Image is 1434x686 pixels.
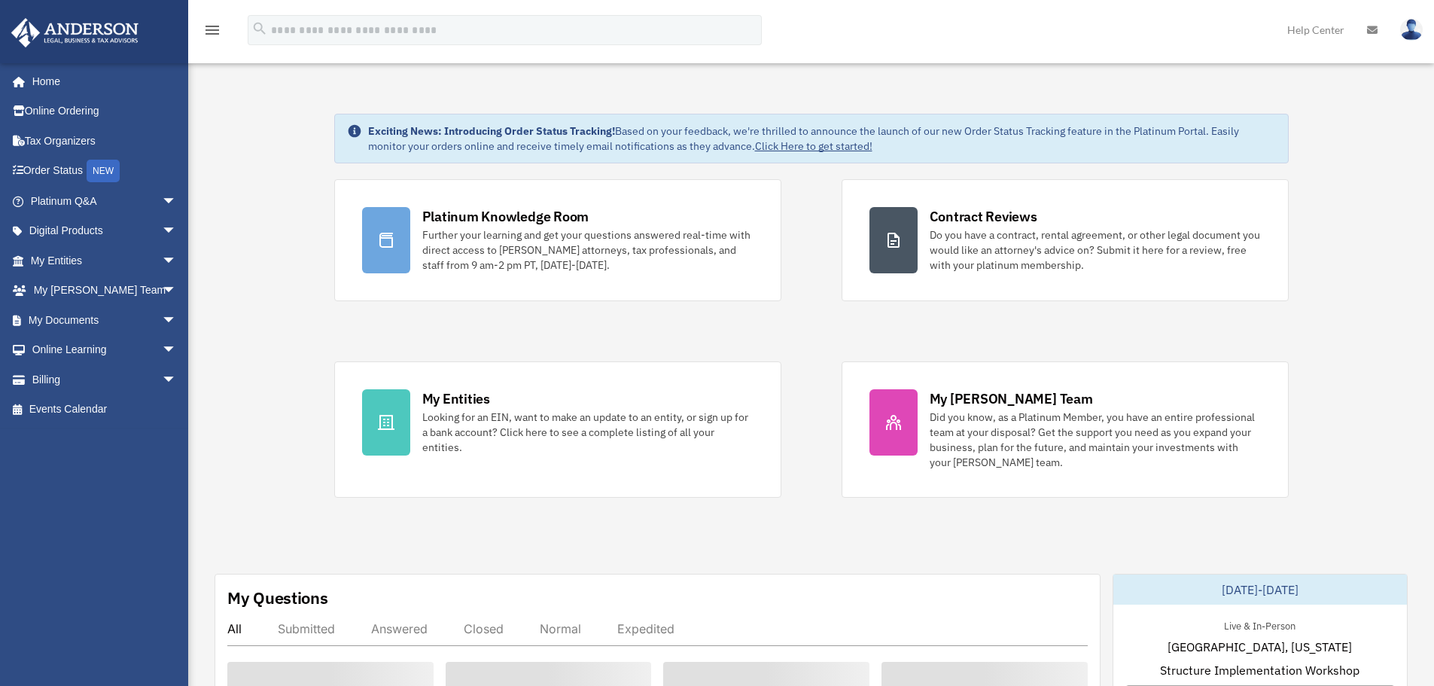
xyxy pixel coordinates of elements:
a: Billingarrow_drop_down [11,364,199,395]
a: Digital Productsarrow_drop_down [11,216,199,246]
a: Click Here to get started! [755,139,872,153]
div: Expedited [617,621,674,636]
div: Closed [464,621,504,636]
a: My [PERSON_NAME] Teamarrow_drop_down [11,276,199,306]
a: Online Learningarrow_drop_down [11,335,199,365]
span: arrow_drop_down [162,186,192,217]
div: Do you have a contract, rental agreement, or other legal document you would like an attorney's ad... [930,227,1261,273]
span: arrow_drop_down [162,305,192,336]
a: My Entities Looking for an EIN, want to make an update to an entity, or sign up for a bank accoun... [334,361,781,498]
a: Platinum Knowledge Room Further your learning and get your questions answered real-time with dire... [334,179,781,301]
div: All [227,621,242,636]
div: Based on your feedback, we're thrilled to announce the launch of our new Order Status Tracking fe... [368,123,1276,154]
div: Answered [371,621,428,636]
div: Contract Reviews [930,207,1037,226]
img: User Pic [1400,19,1423,41]
a: Home [11,66,192,96]
span: arrow_drop_down [162,216,192,247]
div: Live & In-Person [1212,617,1308,633]
div: Submitted [278,621,335,636]
div: Normal [540,621,581,636]
div: Did you know, as a Platinum Member, you have an entire professional team at your disposal? Get th... [930,410,1261,470]
strong: Exciting News: Introducing Order Status Tracking! [368,124,615,138]
span: [GEOGRAPHIC_DATA], [US_STATE] [1168,638,1352,656]
span: arrow_drop_down [162,276,192,306]
div: Platinum Knowledge Room [422,207,589,226]
a: Online Ordering [11,96,199,127]
span: arrow_drop_down [162,335,192,366]
i: menu [203,21,221,39]
a: Tax Organizers [11,126,199,156]
div: [DATE]-[DATE] [1113,575,1407,605]
div: Looking for an EIN, want to make an update to an entity, or sign up for a bank account? Click her... [422,410,754,455]
i: search [251,20,268,37]
a: My Entitiesarrow_drop_down [11,245,199,276]
a: Order StatusNEW [11,156,199,187]
div: NEW [87,160,120,182]
a: Platinum Q&Aarrow_drop_down [11,186,199,216]
a: menu [203,26,221,39]
span: Structure Implementation Workshop [1160,661,1359,679]
img: Anderson Advisors Platinum Portal [7,18,143,47]
span: arrow_drop_down [162,245,192,276]
div: My [PERSON_NAME] Team [930,389,1093,408]
a: My [PERSON_NAME] Team Did you know, as a Platinum Member, you have an entire professional team at... [842,361,1289,498]
div: My Entities [422,389,490,408]
a: Contract Reviews Do you have a contract, rental agreement, or other legal document you would like... [842,179,1289,301]
span: arrow_drop_down [162,364,192,395]
div: Further your learning and get your questions answered real-time with direct access to [PERSON_NAM... [422,227,754,273]
div: My Questions [227,587,328,609]
a: Events Calendar [11,395,199,425]
a: My Documentsarrow_drop_down [11,305,199,335]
